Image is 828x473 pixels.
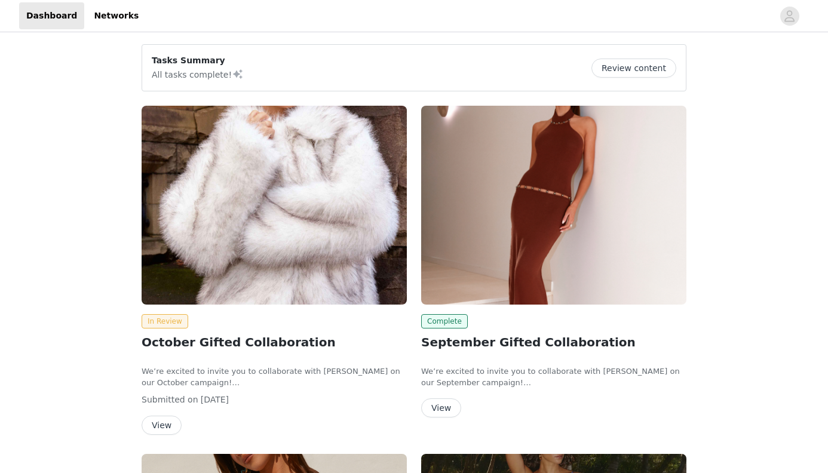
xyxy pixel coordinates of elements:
h2: October Gifted Collaboration [142,333,407,351]
span: In Review [142,314,188,328]
span: Complete [421,314,468,328]
a: View [421,404,461,413]
div: avatar [784,7,795,26]
p: All tasks complete! [152,67,244,81]
p: We’re excited to invite you to collaborate with [PERSON_NAME] on our October campaign! [142,365,407,389]
a: Dashboard [19,2,84,29]
button: View [142,416,182,435]
span: [DATE] [201,395,229,404]
p: We’re excited to invite you to collaborate with [PERSON_NAME] on our September campaign! [421,365,686,389]
p: Tasks Summary [152,54,244,67]
img: Peppermayo AUS [421,106,686,305]
h2: September Gifted Collaboration [421,333,686,351]
button: View [421,398,461,417]
a: View [142,421,182,430]
img: Peppermayo AUS [142,106,407,305]
span: Submitted on [142,395,198,404]
a: Networks [87,2,146,29]
button: Review content [591,59,676,78]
